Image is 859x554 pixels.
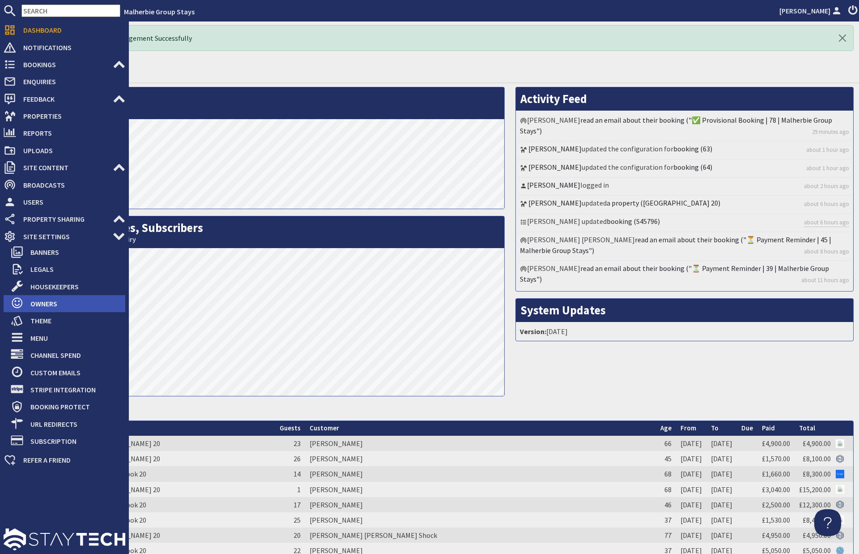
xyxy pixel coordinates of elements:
a: Properties [4,109,125,123]
a: Owners [11,296,125,311]
td: 66 [656,436,676,451]
a: Activity Feed [520,91,587,106]
a: read an email about their booking ("✅ Provisional Booking | 78 | Malherbie Group Stays") [520,116,832,135]
li: [PERSON_NAME] [518,113,851,142]
a: a property ([GEOGRAPHIC_DATA] 20) [607,198,720,207]
a: Refer a Friend [4,453,125,467]
a: Total [799,424,815,432]
td: [PERSON_NAME] [305,451,656,466]
td: [DATE] [676,436,706,451]
a: about 6 hours ago [804,200,849,208]
td: [DATE] [706,482,737,497]
a: £3,040.00 [762,485,790,494]
a: Feedback [4,92,125,106]
a: £4,900.00 [803,439,831,448]
a: Banners [11,245,125,259]
li: updated [518,196,851,214]
td: 46 [656,497,676,512]
a: URL Redirects [11,417,125,431]
span: Users [16,195,125,209]
span: Uploads [16,143,125,158]
td: [PERSON_NAME] [305,466,656,481]
a: £4,950.00 [762,531,790,540]
a: £1,530.00 [762,515,790,524]
span: Custom Emails [23,365,125,380]
a: Booking Protect [11,399,125,414]
a: read an email about their booking ("⏳ Payment Reminder | 39 | Malherbie Group Stays") [520,264,829,283]
span: URL Redirects [23,417,125,431]
a: about 2 hours ago [804,182,849,190]
td: [DATE] [706,451,737,466]
a: Theme [11,314,125,328]
a: Guests [280,424,301,432]
a: £4,950.00 [803,531,831,540]
td: 37 [656,512,676,528]
span: 26 [293,454,301,463]
td: [DATE] [676,466,706,481]
a: 29 minutes ago [812,128,849,136]
img: Referer: Malherbie Group Stays [836,485,844,494]
li: updated the configuration for [518,160,851,178]
a: £8,400.00 [803,515,831,524]
a: [PERSON_NAME] 20 [98,531,160,540]
a: Age [660,424,672,432]
a: Uploads [4,143,125,158]
td: [DATE] [676,451,706,466]
span: Housekeepers [23,279,125,294]
img: staytech_l_w-4e588a39d9fa60e82540d7cfac8cfe4b7147e857d3e8dbdfbd41c59d52db0ec4.svg [4,528,125,550]
span: 17 [293,500,301,509]
td: [DATE] [706,512,737,528]
a: about 6 hours ago [804,218,849,227]
a: read an email about their booking ("⏳ Payment Reminder | 45 | Malherbie Group Stays") [520,235,831,255]
a: £4,900.00 [762,439,790,448]
a: Subscription [11,434,125,448]
a: about 1 hour ago [806,164,849,172]
a: Paid [762,424,775,432]
a: Broadcasts [4,178,125,192]
a: Reports [4,126,125,140]
span: Property Sharing [16,212,113,226]
li: [DATE] [518,324,851,339]
span: Booking Protect [23,399,125,414]
span: Refer a Friend [16,453,125,467]
a: Channel Spend [11,348,125,362]
a: about 8 hours ago [804,247,849,256]
a: about 1 hour ago [806,146,849,154]
a: Bookings [4,57,125,72]
a: Dashboard [4,23,125,37]
td: [DATE] [676,482,706,497]
td: 45 [656,451,676,466]
a: Housekeepers [11,279,125,294]
td: [DATE] [676,528,706,543]
a: £2,500.00 [762,500,790,509]
span: Dashboard [16,23,125,37]
h2: Bookings, Enquiries, Subscribers [27,216,504,248]
a: From [680,424,696,432]
a: Property Sharing [4,212,125,226]
li: [PERSON_NAME] [518,261,851,289]
td: [PERSON_NAME] [305,497,656,512]
a: To [711,424,719,432]
span: 25 [293,515,301,524]
a: £15,200.00 [799,485,831,494]
a: [PERSON_NAME] [779,5,843,16]
a: booking (S45796) [607,217,660,226]
span: Site Content [16,160,113,175]
a: [PERSON_NAME] [528,198,582,207]
span: Theme [23,314,125,328]
span: Stripe Integration [23,382,125,397]
span: Bookings [16,57,113,72]
a: £8,100.00 [803,454,831,463]
a: [PERSON_NAME] 20 [98,485,160,494]
td: [DATE] [706,436,737,451]
a: £1,570.00 [762,454,790,463]
h2: Visits per Day [27,87,504,119]
td: [DATE] [706,497,737,512]
img: Referer: Google [836,470,844,478]
span: Site Settings [16,229,113,244]
span: Feedback [16,92,113,106]
span: Subscription [23,434,125,448]
a: Malherbie Group Stays [124,7,195,16]
span: 1 [297,485,301,494]
small: This Month: 0 Bookings, 1 Enquiry [32,235,500,244]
